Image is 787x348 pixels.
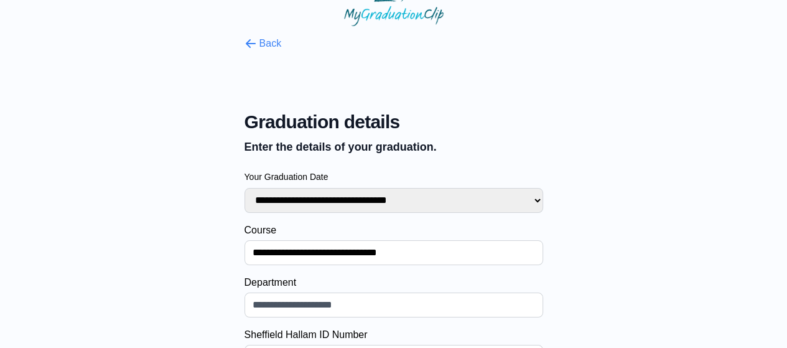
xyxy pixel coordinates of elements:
label: Sheffield Hallam ID Number [244,327,543,342]
p: Enter the details of your graduation. [244,138,543,156]
label: Department [244,275,543,290]
label: Your Graduation Date [244,171,543,183]
label: Course [244,223,543,238]
span: Graduation details [244,111,543,133]
button: Back [244,36,282,51]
